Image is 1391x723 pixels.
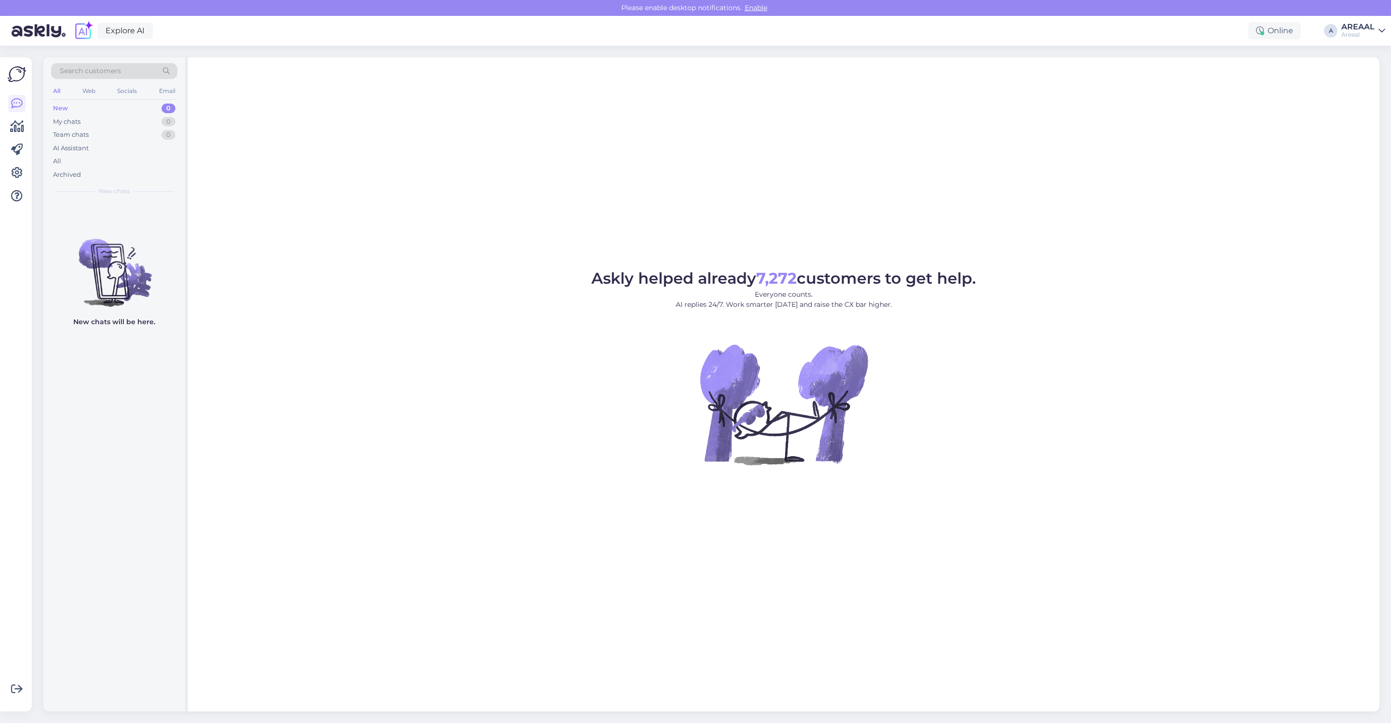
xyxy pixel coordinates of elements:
[53,170,81,180] div: Archived
[742,3,770,12] span: Enable
[1341,31,1375,39] div: Areaal
[115,85,139,97] div: Socials
[51,85,62,97] div: All
[1248,22,1301,39] div: Online
[99,187,130,196] span: New chats
[80,85,97,97] div: Web
[756,269,797,288] b: 7,272
[53,104,68,113] div: New
[73,317,155,327] p: New chats will be here.
[53,130,89,140] div: Team chats
[591,289,976,310] p: Everyone counts. AI replies 24/7. Work smarter [DATE] and raise the CX bar higher.
[1324,24,1337,38] div: A
[43,222,185,308] img: No chats
[161,117,175,127] div: 0
[697,317,870,491] img: No Chat active
[8,65,26,83] img: Askly Logo
[161,130,175,140] div: 0
[53,144,89,153] div: AI Assistant
[1341,23,1385,39] a: AREAALAreaal
[97,23,153,39] a: Explore AI
[73,21,94,41] img: explore-ai
[591,269,976,288] span: Askly helped already customers to get help.
[161,104,175,113] div: 0
[53,157,61,166] div: All
[60,66,121,76] span: Search customers
[1341,23,1375,31] div: AREAAL
[53,117,80,127] div: My chats
[157,85,177,97] div: Email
